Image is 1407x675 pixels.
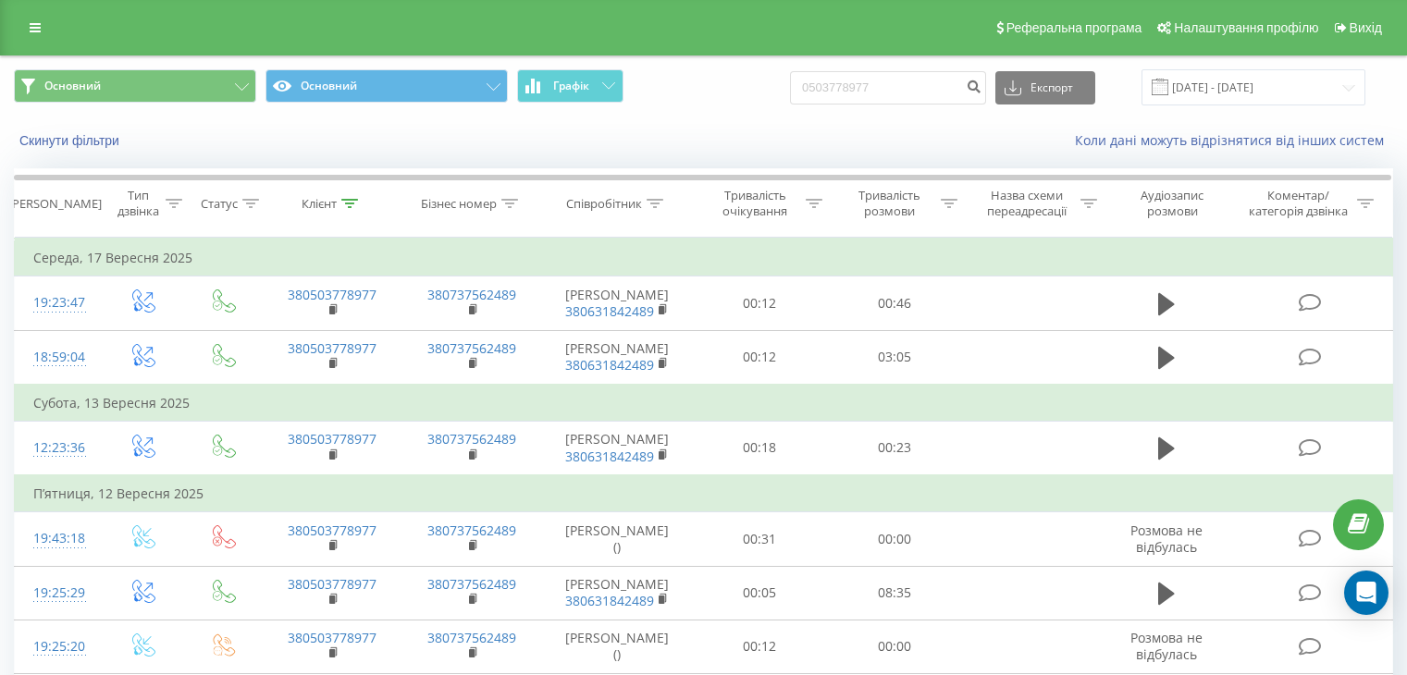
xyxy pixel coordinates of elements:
div: Назва схеми переадресації [979,188,1076,219]
td: 00:00 [827,512,961,566]
td: 00:05 [693,566,827,620]
td: 00:23 [827,421,961,475]
td: 00:31 [693,512,827,566]
td: [PERSON_NAME] [542,276,693,330]
td: [PERSON_NAME] [542,421,693,475]
td: 00:12 [693,330,827,385]
td: [PERSON_NAME] () [542,620,693,673]
div: Тип дзвінка [117,188,160,219]
span: Розмова не відбулась [1130,629,1203,663]
div: Клієнт [302,196,337,212]
div: 18:59:04 [33,339,82,375]
td: 00:00 [827,620,961,673]
a: 380631842489 [565,302,654,320]
div: 19:25:29 [33,575,82,611]
td: 00:46 [827,276,961,330]
a: 380631842489 [565,448,654,465]
td: [PERSON_NAME] () [542,512,693,566]
button: Експорт [995,71,1095,104]
span: Вихід [1350,20,1382,35]
a: 380737562489 [427,430,516,448]
button: Основний [265,69,508,103]
a: 380737562489 [427,522,516,539]
div: 12:23:36 [33,430,82,466]
a: 380737562489 [427,286,516,303]
div: Співробітник [566,196,642,212]
td: 00:12 [693,620,827,673]
a: 380503778977 [288,286,376,303]
span: Налаштування профілю [1174,20,1318,35]
span: Розмова не відбулась [1130,522,1203,556]
div: 19:23:47 [33,285,82,321]
td: Середа, 17 Вересня 2025 [15,239,1393,276]
div: Тривалість очікування [710,188,802,219]
td: [PERSON_NAME] [542,566,693,620]
a: Коли дані можуть відрізнятися вiд інших систем [1075,131,1393,149]
td: 08:35 [827,566,961,620]
div: Коментар/категорія дзвінка [1244,188,1352,219]
a: 380503778977 [288,339,376,357]
a: 380631842489 [565,356,654,374]
div: 19:25:20 [33,629,82,665]
td: 00:12 [693,276,827,330]
span: Основний [44,79,101,93]
a: 380503778977 [288,430,376,448]
input: Пошук за номером [790,71,986,104]
span: Реферальна програма [1006,20,1142,35]
div: Статус [201,196,238,212]
div: Тривалість розмови [844,188,936,219]
span: Графік [553,80,589,92]
button: Скинути фільтри [14,132,129,149]
button: Основний [14,69,256,103]
div: Бізнес номер [421,196,497,212]
td: 03:05 [827,330,961,385]
div: Open Intercom Messenger [1344,571,1388,615]
button: Графік [517,69,623,103]
td: П’ятниця, 12 Вересня 2025 [15,475,1393,512]
div: [PERSON_NAME] [8,196,102,212]
div: Аудіозапис розмови [1118,188,1227,219]
td: [PERSON_NAME] [542,330,693,385]
a: 380737562489 [427,339,516,357]
div: 19:43:18 [33,521,82,557]
a: 380737562489 [427,629,516,646]
a: 380503778977 [288,629,376,646]
a: 380631842489 [565,592,654,609]
a: 380503778977 [288,522,376,539]
td: Субота, 13 Вересня 2025 [15,385,1393,422]
a: 380737562489 [427,575,516,593]
a: 380503778977 [288,575,376,593]
td: 00:18 [693,421,827,475]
